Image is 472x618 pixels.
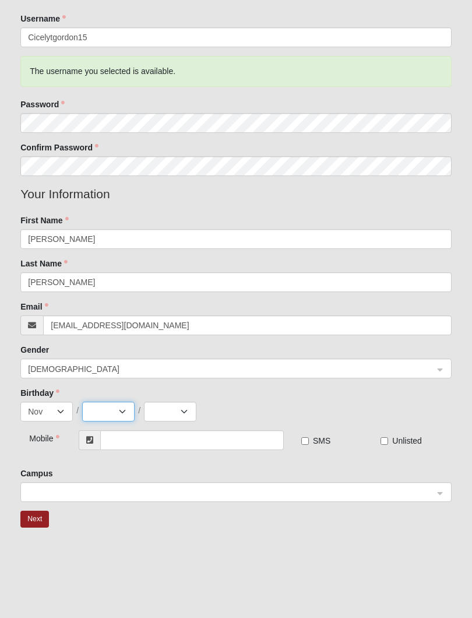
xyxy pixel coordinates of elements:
button: Next [20,511,49,528]
label: Gender [20,344,49,356]
label: Email [20,301,48,312]
div: Mobile [20,430,57,444]
span: / [138,405,140,416]
span: SMS [313,436,330,445]
label: Birthday [20,387,59,399]
label: Campus [20,468,52,479]
label: Confirm Password [20,142,98,153]
span: / [76,405,79,416]
label: Last Name [20,258,68,269]
input: SMS [301,437,309,445]
label: Username [20,13,66,24]
div: The username you selected is available. [20,56,452,87]
label: First Name [20,215,68,226]
legend: Your Information [20,185,452,203]
span: Unlisted [392,436,422,445]
span: Female [28,363,434,375]
label: Password [20,99,65,110]
input: Unlisted [381,437,388,445]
